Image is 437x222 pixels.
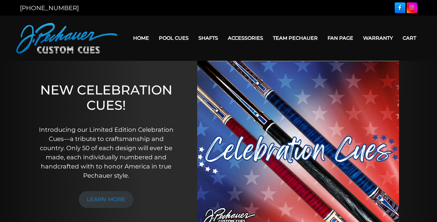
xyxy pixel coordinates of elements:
[398,30,421,46] a: Cart
[16,23,117,54] img: Pechauer Custom Cues
[36,125,177,180] p: Introducing our Limited Edition Celebration Cues—a tribute to craftsmanship and country. Only 50 ...
[36,82,177,117] h1: NEW CELEBRATION CUES!
[358,30,398,46] a: Warranty
[268,30,323,46] a: Team Pechauer
[154,30,194,46] a: Pool Cues
[79,191,133,208] a: LEARN MORE
[223,30,268,46] a: Accessories
[323,30,358,46] a: Fan Page
[194,30,223,46] a: Shafts
[20,4,79,12] a: [PHONE_NUMBER]
[128,30,154,46] a: Home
